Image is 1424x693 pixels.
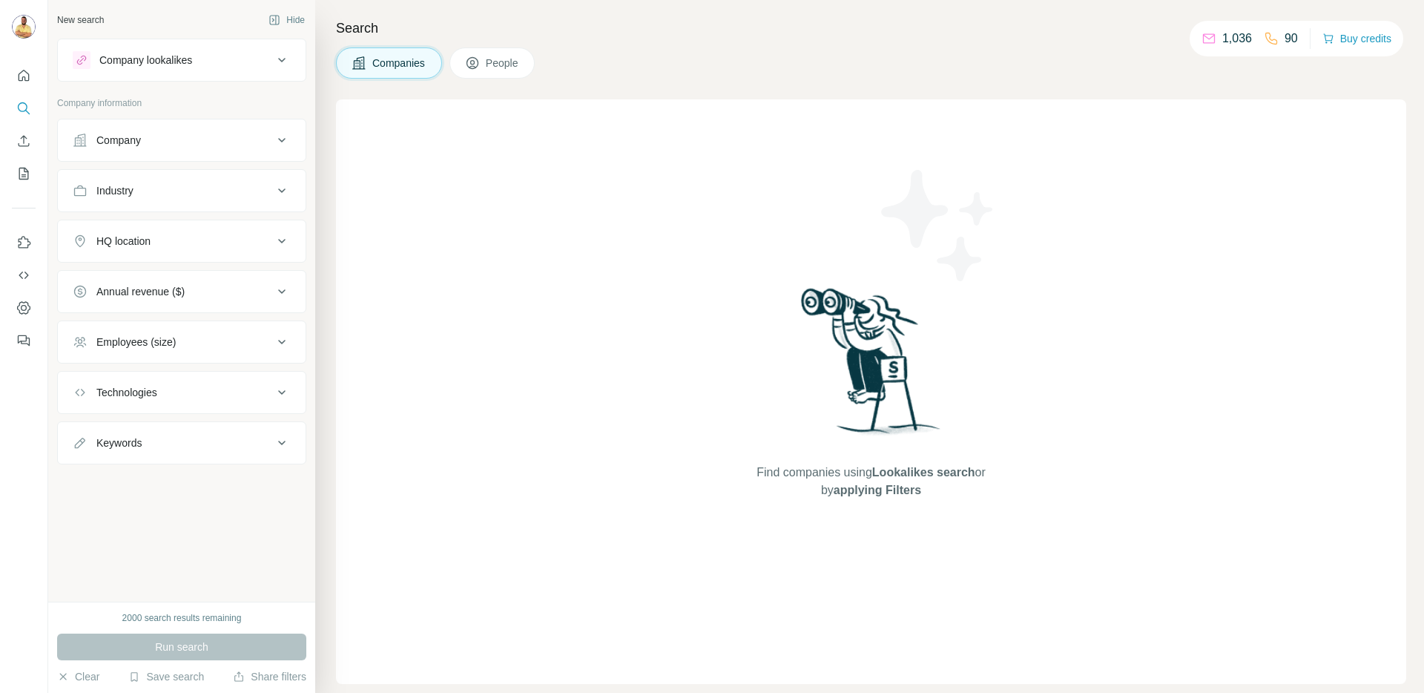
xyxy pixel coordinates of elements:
[872,466,975,479] span: Lookalikes search
[752,464,989,499] span: Find companies using or by
[372,56,426,70] span: Companies
[58,223,306,259] button: HQ location
[96,385,157,400] div: Technologies
[58,122,306,158] button: Company
[12,295,36,321] button: Dashboard
[96,133,141,148] div: Company
[1222,30,1252,47] p: 1,036
[1285,30,1298,47] p: 90
[58,173,306,208] button: Industry
[58,42,306,78] button: Company lookalikes
[12,62,36,89] button: Quick start
[58,324,306,360] button: Employees (size)
[57,669,99,684] button: Clear
[58,375,306,410] button: Technologies
[12,128,36,154] button: Enrich CSV
[57,13,104,27] div: New search
[336,18,1406,39] h4: Search
[233,669,306,684] button: Share filters
[122,611,242,625] div: 2000 search results remaining
[12,15,36,39] img: Avatar
[96,284,185,299] div: Annual revenue ($)
[96,234,151,249] div: HQ location
[1322,28,1391,49] button: Buy credits
[12,229,36,256] button: Use Surfe on LinkedIn
[258,9,315,31] button: Hide
[99,53,192,68] div: Company lookalikes
[12,95,36,122] button: Search
[871,159,1005,292] img: Surfe Illustration - Stars
[12,160,36,187] button: My lists
[128,669,204,684] button: Save search
[834,484,921,496] span: applying Filters
[57,96,306,110] p: Company information
[12,327,36,354] button: Feedback
[96,335,176,349] div: Employees (size)
[486,56,520,70] span: People
[12,262,36,289] button: Use Surfe API
[58,274,306,309] button: Annual revenue ($)
[96,183,133,198] div: Industry
[794,284,949,450] img: Surfe Illustration - Woman searching with binoculars
[58,425,306,461] button: Keywords
[96,436,142,450] div: Keywords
